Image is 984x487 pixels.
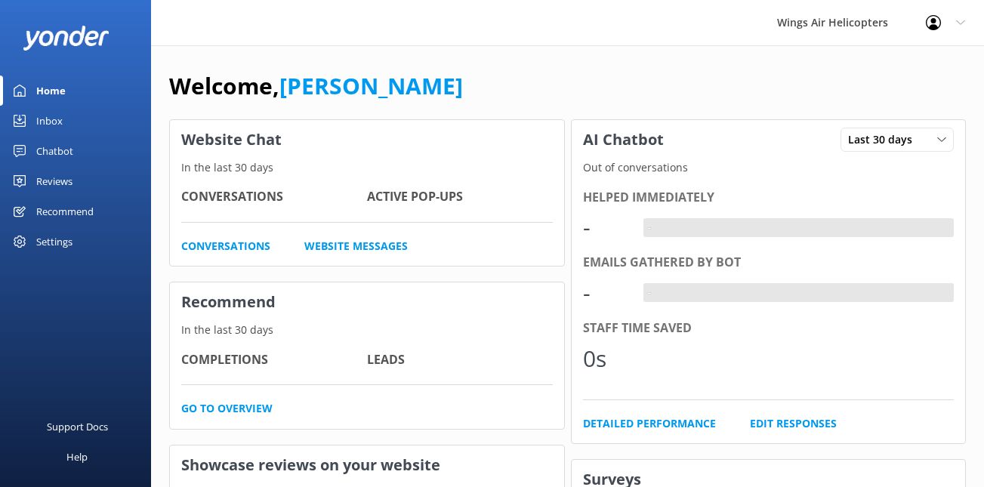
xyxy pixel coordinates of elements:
[750,415,837,432] a: Edit Responses
[583,188,955,208] div: Helped immediately
[23,26,110,51] img: yonder-white-logo.png
[181,238,270,254] a: Conversations
[181,350,367,370] h4: Completions
[367,350,553,370] h4: Leads
[583,253,955,273] div: Emails gathered by bot
[643,218,655,238] div: -
[572,159,966,176] p: Out of conversations
[36,196,94,227] div: Recommend
[848,131,921,148] span: Last 30 days
[583,319,955,338] div: Staff time saved
[36,166,72,196] div: Reviews
[583,415,716,432] a: Detailed Performance
[66,442,88,472] div: Help
[169,68,463,104] h1: Welcome,
[36,76,66,106] div: Home
[572,120,675,159] h3: AI Chatbot
[643,283,655,303] div: -
[47,411,108,442] div: Support Docs
[36,136,73,166] div: Chatbot
[181,187,367,207] h4: Conversations
[170,322,564,338] p: In the last 30 days
[583,275,628,311] div: -
[170,159,564,176] p: In the last 30 days
[583,341,628,377] div: 0s
[367,187,553,207] h4: Active Pop-ups
[170,120,564,159] h3: Website Chat
[279,70,463,101] a: [PERSON_NAME]
[36,227,72,257] div: Settings
[583,209,628,245] div: -
[170,282,564,322] h3: Recommend
[181,400,273,417] a: Go to overview
[170,445,564,485] h3: Showcase reviews on your website
[304,238,408,254] a: Website Messages
[36,106,63,136] div: Inbox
